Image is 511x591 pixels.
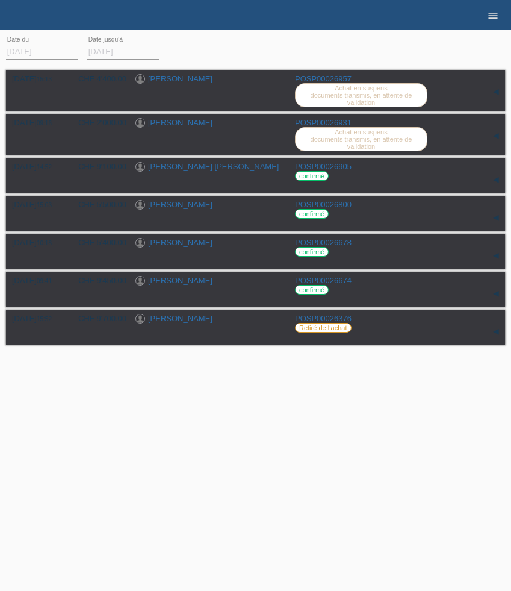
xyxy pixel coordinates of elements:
span: 09:16 [37,120,52,127]
span: 10:18 [37,240,52,246]
a: [PERSON_NAME] [148,200,212,209]
a: [PERSON_NAME] [148,118,212,127]
div: [DATE] [12,276,60,285]
a: [PERSON_NAME] [148,74,212,83]
div: CHF 2'000.00 [69,118,126,127]
a: POSP00026800 [295,200,352,209]
span: 15:13 [37,76,52,83]
div: [DATE] [12,238,60,247]
label: Retiré de l‘achat [295,323,352,333]
label: confirmé [295,209,329,219]
span: 09:41 [37,278,52,284]
div: CHF 9'100.00 [69,162,126,171]
a: POSP00026674 [295,276,352,285]
label: Achat en suspens documents transmis, en attente de validation [295,127,427,151]
div: [DATE] [12,162,60,171]
div: étendre/coller [487,83,505,101]
div: étendre/coller [487,247,505,265]
div: [DATE] [12,200,60,209]
div: CHF 5'500.00 [69,200,126,209]
div: [DATE] [12,74,60,83]
a: POSP00026376 [295,314,352,323]
div: [DATE] [12,118,60,127]
div: étendre/coller [487,127,505,145]
span: 15:03 [37,202,52,208]
label: confirmé [295,171,329,181]
a: menu [481,11,505,19]
div: étendre/coller [487,171,505,189]
label: confirmé [295,285,329,295]
i: menu [487,10,499,22]
span: 14:52 [37,164,52,170]
a: POSP00026957 [295,74,352,83]
label: Achat en suspens documents transmis, en attente de validation [295,83,427,107]
div: CHF 9'450.00 [69,276,126,285]
div: étendre/coller [487,209,505,227]
label: confirmé [295,247,329,257]
a: POSP00026931 [295,118,352,127]
a: POSP00026678 [295,238,352,247]
div: étendre/coller [487,285,505,303]
a: [PERSON_NAME] [148,238,212,247]
a: [PERSON_NAME] [PERSON_NAME] [148,162,279,171]
a: POSP00026905 [295,162,352,171]
div: CHF 4'400.00 [69,74,126,83]
span: 15:52 [37,316,52,322]
a: [PERSON_NAME] [148,276,212,285]
div: CHF 9'700.00 [69,314,126,323]
div: CHF 5'400.00 [69,238,126,247]
div: [DATE] [12,314,60,323]
a: [PERSON_NAME] [148,314,212,323]
div: étendre/coller [487,323,505,341]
